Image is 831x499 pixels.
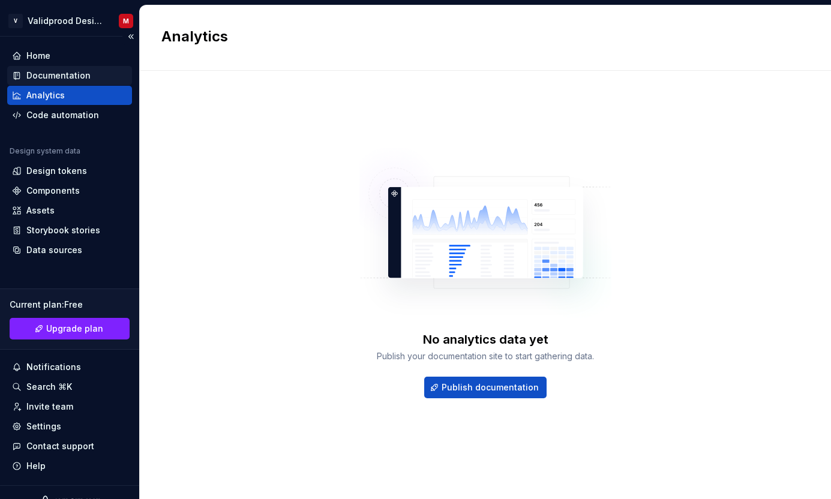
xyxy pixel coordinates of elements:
[26,205,55,217] div: Assets
[8,14,23,28] div: V
[26,165,87,177] div: Design tokens
[10,299,130,311] div: Current plan : Free
[10,318,130,339] a: Upgrade plan
[26,244,82,256] div: Data sources
[424,377,547,398] button: Publish documentation
[7,221,132,240] a: Storybook stories
[26,381,72,393] div: Search ⌘K
[46,323,103,335] span: Upgrade plan
[26,70,91,82] div: Documentation
[161,27,795,46] h2: Analytics
[26,420,61,432] div: Settings
[10,146,80,156] div: Design system data
[7,241,132,260] a: Data sources
[26,109,99,121] div: Code automation
[26,185,80,197] div: Components
[26,224,100,236] div: Storybook stories
[7,161,132,181] a: Design tokens
[7,377,132,396] button: Search ⌘K
[7,46,132,65] a: Home
[7,181,132,200] a: Components
[7,106,132,125] a: Code automation
[2,8,137,34] button: VValidprood Design SystemM
[377,350,594,362] div: Publish your documentation site to start gathering data.
[7,437,132,456] button: Contact support
[7,66,132,85] a: Documentation
[7,201,132,220] a: Assets
[26,50,50,62] div: Home
[7,456,132,476] button: Help
[28,15,104,27] div: Validprood Design System
[423,331,548,348] div: No analytics data yet
[7,86,132,105] a: Analytics
[26,460,46,472] div: Help
[7,357,132,377] button: Notifications
[26,89,65,101] div: Analytics
[7,397,132,416] a: Invite team
[26,361,81,373] div: Notifications
[26,440,94,452] div: Contact support
[122,28,139,45] button: Collapse sidebar
[26,401,73,413] div: Invite team
[123,16,129,26] div: M
[7,417,132,436] a: Settings
[442,381,539,393] span: Publish documentation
